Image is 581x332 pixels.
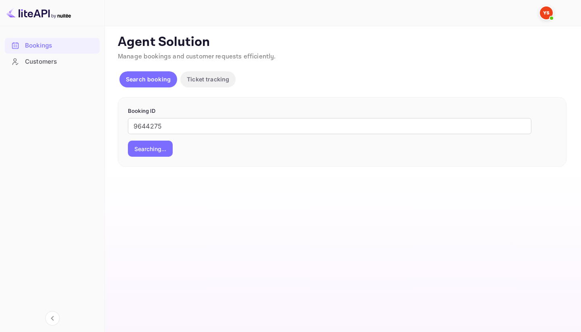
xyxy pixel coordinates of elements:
div: Customers [5,54,100,70]
div: Bookings [25,41,96,50]
a: Customers [5,54,100,69]
button: Collapse navigation [45,311,60,326]
img: Yandex Support [540,6,553,19]
div: Bookings [5,38,100,54]
img: LiteAPI logo [6,6,71,19]
div: Customers [25,57,96,66]
span: Manage bookings and customer requests efficiently. [118,52,276,61]
p: Ticket tracking [187,75,229,83]
p: Agent Solution [118,34,566,50]
p: Search booking [126,75,171,83]
a: Bookings [5,38,100,53]
p: Booking ID [128,107,556,115]
input: Enter Booking ID (e.g., 63782194) [128,118,531,134]
button: Searching... [128,141,173,157]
